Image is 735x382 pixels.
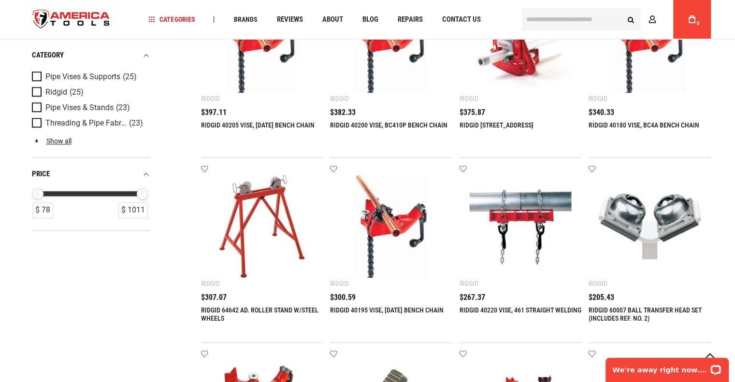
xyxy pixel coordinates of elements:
span: $300.59 [330,294,356,301]
a: RIDGID 40205 VISE, [DATE] BENCH CHAIN [201,121,315,129]
a: About [317,13,347,26]
span: About [322,16,343,23]
span: $267.37 [460,294,485,301]
div: Ridgid [330,95,349,102]
span: $307.07 [201,294,227,301]
a: Categories [144,13,199,26]
img: RIDGID 60007 BALL TRANSFER HEAD SET (INCLUDES REF. NO. 2) [598,175,701,278]
a: Contact Us [437,13,485,26]
iframe: LiveChat chat widget [599,352,735,382]
div: Ridgid [201,280,220,287]
img: RIDGID 40195 VISE, BC410 BENCH CHAIN [340,175,443,278]
a: RIDGID 40195 VISE, [DATE] BENCH CHAIN [330,306,444,314]
a: RIDGID [STREET_ADDRESS] [460,121,533,129]
div: $ 78 [32,202,53,218]
span: Brands [233,16,257,23]
span: Pipe Vises & Supports [45,72,120,81]
a: Blog [358,13,382,26]
span: Threading & Pipe Fabrication [45,119,127,127]
img: RIDGID 40220 VISE, 461 STRAIGHT WELDING [469,175,572,278]
div: Ridgid [589,95,607,102]
span: (25) [70,88,84,97]
span: (23) [129,119,143,127]
img: America Tools [25,1,118,38]
a: RIDGID 40200 VISE, BC410P BENCH CHAIN [330,121,447,129]
div: category [32,49,150,62]
img: RIDGID 64642 AD. ROLLER STAND W/STEEL WHEELS [211,175,314,278]
span: $397.11 [201,109,227,116]
a: RIDGID 60007 BALL TRANSFER HEAD SET (INCLUDES REF. NO. 2) [589,306,702,322]
span: Repairs [397,16,422,23]
span: Contact Us [442,16,480,23]
div: Product Filters [32,39,150,231]
span: $340.33 [589,109,614,116]
span: Categories [148,16,195,23]
a: Repairs [393,13,427,26]
a: Reviews [272,13,307,26]
a: RIDGID 40180 VISE, BC4A BENCH CHAIN [589,121,699,129]
div: Ridgid [330,280,349,287]
div: price [32,168,150,181]
a: Threading & Pipe Fabrication (23) [32,118,148,128]
span: $375.87 [460,109,485,116]
a: Pipe Vises & Stands (23) [32,102,148,113]
a: RIDGID 64642 AD. ROLLER STAND W/STEEL WHEELS [201,306,318,322]
a: Pipe Vises & Supports (25) [32,71,148,82]
div: Ridgid [589,280,607,287]
button: Search [622,10,640,28]
span: (25) [123,73,137,81]
span: (23) [116,104,130,112]
a: Brands [229,13,261,26]
a: RIDGID 40220 VISE, 461 STRAIGHT WELDING [460,306,581,314]
span: Blog [362,16,378,23]
div: Ridgid [201,95,220,102]
div: Ridgid [460,95,478,102]
div: Ridgid [460,280,478,287]
span: 0 [697,21,700,26]
span: $205.43 [589,294,614,301]
a: store logo [25,1,118,38]
span: Reviews [276,16,303,23]
div: $ 1011 [118,202,148,218]
a: Ridgid (25) [32,87,148,98]
span: $382.33 [330,109,356,116]
span: Ridgid [45,88,67,97]
a: Show all [32,137,72,145]
span: Pipe Vises & Stands [45,103,114,112]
